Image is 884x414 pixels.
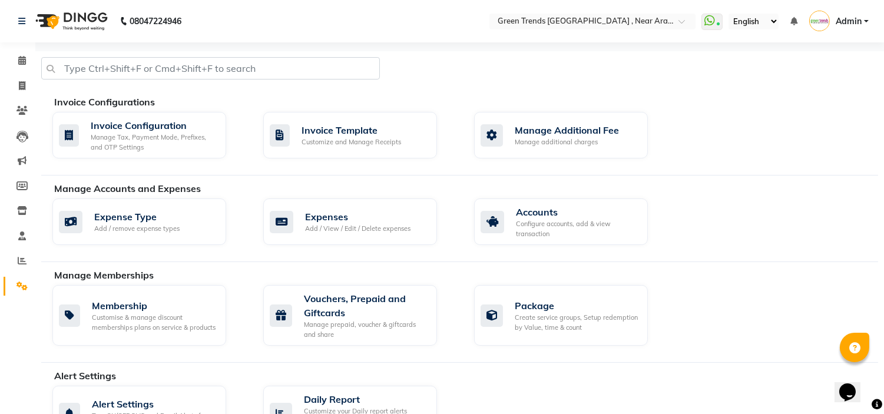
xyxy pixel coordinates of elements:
div: Daily Report [304,392,428,406]
input: Type Ctrl+Shift+F or Cmd+Shift+F to search [41,57,380,80]
a: Vouchers, Prepaid and GiftcardsManage prepaid, voucher & giftcards and share [263,285,456,346]
a: ExpensesAdd / View / Edit / Delete expenses [263,198,456,245]
div: Manage prepaid, voucher & giftcards and share [304,320,428,339]
div: Add / View / Edit / Delete expenses [305,224,410,234]
a: AccountsConfigure accounts, add & view transaction [474,198,667,245]
div: Invoice Configuration [91,118,217,133]
a: Manage Additional FeeManage additional charges [474,112,667,158]
div: Package [515,299,638,313]
span: Admin [836,15,862,28]
div: Expenses [305,210,410,224]
iframe: chat widget [835,367,872,402]
div: Customise & manage discount memberships plans on service & products [92,313,217,332]
a: Invoice ConfigurationManage Tax, Payment Mode, Prefixes, and OTP Settings [52,112,246,158]
a: MembershipCustomise & manage discount memberships plans on service & products [52,285,246,346]
div: Manage additional charges [515,137,619,147]
div: Manage Tax, Payment Mode, Prefixes, and OTP Settings [91,133,217,152]
a: Invoice TemplateCustomize and Manage Receipts [263,112,456,158]
div: Customize and Manage Receipts [302,137,401,147]
img: Admin [809,11,830,31]
div: Expense Type [94,210,180,224]
div: Invoice Template [302,123,401,137]
div: Create service groups, Setup redemption by Value, time & count [515,313,638,332]
b: 08047224946 [130,5,181,38]
div: Membership [92,299,217,313]
img: logo [30,5,111,38]
div: Configure accounts, add & view transaction [516,219,638,239]
div: Manage Additional Fee [515,123,619,137]
div: Alert Settings [92,397,217,411]
div: Accounts [516,205,638,219]
a: Expense TypeAdd / remove expense types [52,198,246,245]
div: Add / remove expense types [94,224,180,234]
a: PackageCreate service groups, Setup redemption by Value, time & count [474,285,667,346]
div: Vouchers, Prepaid and Giftcards [304,292,428,320]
